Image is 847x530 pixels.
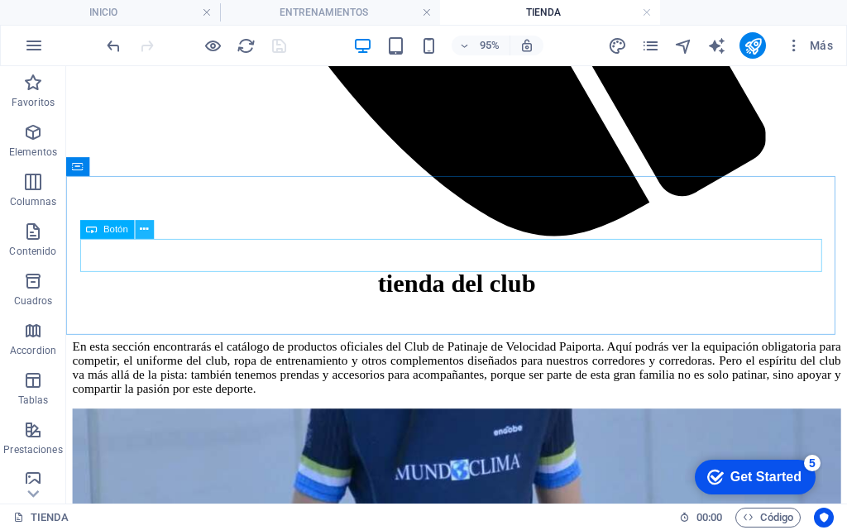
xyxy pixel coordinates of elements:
h4: TIENDA [440,3,660,21]
div: 5 [122,3,139,20]
i: AI Writer [707,36,726,55]
div: Get Started 5 items remaining, 0% complete [13,8,134,43]
button: Usercentrics [814,508,834,528]
button: reload [236,36,256,55]
p: Prestaciones [3,443,62,456]
span: 00 00 [696,508,722,528]
button: Haz clic para salir del modo de previsualización y seguir editando [203,36,223,55]
p: Elementos [9,146,57,159]
span: Código [743,508,793,528]
i: Páginas (Ctrl+Alt+S) [641,36,660,55]
h4: ENTRENAMIENTOS [220,3,440,21]
p: Accordion [10,344,56,357]
button: navigator [673,36,693,55]
h6: 95% [476,36,503,55]
button: Más [779,32,840,59]
div: Get Started [49,18,120,33]
button: text_generator [706,36,726,55]
i: Volver a cargar página [237,36,256,55]
i: Al redimensionar, ajustar el nivel de zoom automáticamente para ajustarse al dispositivo elegido. [519,38,534,53]
button: 95% [452,36,510,55]
p: Tablas [18,394,49,407]
i: Deshacer: Cambiar enlace (Ctrl+Z) [104,36,123,55]
button: pages [640,36,660,55]
p: Cuadros [14,294,53,308]
p: Favoritos [12,96,55,109]
button: undo [103,36,123,55]
i: Publicar [744,36,763,55]
button: design [607,36,627,55]
p: Columnas [10,195,57,208]
button: publish [739,32,766,59]
i: Diseño (Ctrl+Alt+Y) [608,36,627,55]
span: : [708,511,711,523]
span: Botón [103,225,128,234]
span: Más [786,37,833,54]
p: Contenido [9,245,56,258]
button: Código [735,508,801,528]
h6: Tiempo de la sesión [679,508,723,528]
i: Navegador [674,36,693,55]
a: Haz clic para cancelar la selección y doble clic para abrir páginas [13,508,69,528]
